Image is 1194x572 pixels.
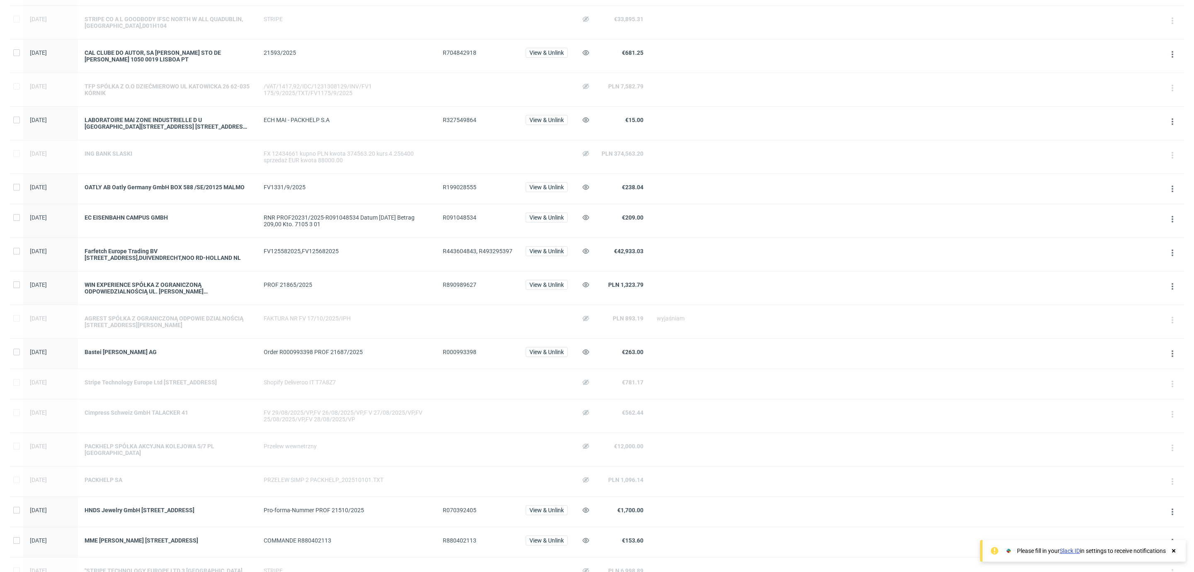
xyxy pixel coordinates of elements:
div: LABORATOIRE MAI ZONE INDUSTRIELLE D U [GEOGRAPHIC_DATA][STREET_ADDRESS] [STREET_ADDRESS][PERSON_N... [85,117,250,130]
span: [DATE] [30,537,47,544]
span: View & Unlink [529,215,564,220]
span: €153.60 [622,537,643,544]
a: View & Unlink [526,117,568,123]
a: Stripe Technology Europe Ltd [STREET_ADDRESS] [85,379,250,386]
a: Farfetch Europe Trading BV [STREET_ADDRESS],DUIVENDRECHT,NOO RD-HOLLAND NL [85,248,250,261]
button: View & Unlink [526,213,568,222]
div: Przelew wewnetrzny [264,443,430,450]
div: PACKHELP SA [85,477,250,483]
a: View & Unlink [526,507,568,513]
span: View & Unlink [529,117,564,123]
a: WIN EXPERIENCE SPÓŁKA Z OGRANICZONĄ ODPOWIEDZIALNOŚCIĄ UL. [PERSON_NAME][STREET_ADDRESS] [85,281,250,295]
div: 21593/2025 [264,49,430,56]
span: PLN 374,563.20 [602,150,643,157]
span: €562.44 [622,409,643,416]
a: View & Unlink [526,281,568,288]
div: PROF 21865/2025 [264,281,430,288]
a: EC EISENBAHN CAMPUS GMBH [85,214,250,221]
a: CAL CLUBE DO AUTOR, SA [PERSON_NAME] STO DE [PERSON_NAME] 1050 0019 LISBOA PT [85,49,250,63]
div: TFP SPÓŁKA Z O.O DZIEĆMIEROWO UL KATOWICKA 26 62-035 KÓRNIK [85,83,250,96]
a: MME [PERSON_NAME] [STREET_ADDRESS] [85,537,250,544]
span: €209.00 [622,214,643,221]
span: PLN 7,582.79 [608,83,643,90]
div: FAKTURA NR FV 17/10/2025/IPH [264,315,430,322]
span: [DATE] [30,248,47,254]
div: COMMANDE R880402113 [264,537,430,544]
button: View & Unlink [526,48,568,58]
span: €12,000.00 [614,443,643,450]
a: AGREST SPÓŁKA Z OGRANICZONĄ ODPOWIE DZIALNOŚCIĄ [STREET_ADDRESS][PERSON_NAME] [85,315,250,328]
div: Shopify Deliveroo IT T7A8Z7 [264,379,430,386]
span: €42,933.03 [614,248,643,254]
div: FV 29/08/2025/VP,FV 26/08/2025/VP,F V 27/08/2025/VP,FV 25/08/2025/VP,FV 28/08/2025/VP [264,409,430,423]
a: Bastei [PERSON_NAME] AG [85,349,250,355]
span: PLN 893.19 [613,315,643,322]
span: R880402113 [443,537,476,544]
span: R091048534 [443,214,476,221]
div: /VAT/1417,92/IDC/1231308129/INV/FV1 175/9/2025/TXT/FV1175/9/2025 [264,83,430,96]
button: View & Unlink [526,347,568,357]
button: View & Unlink [526,182,568,192]
span: €263.00 [622,349,643,355]
div: Please fill in your in settings to receive notifications [1017,547,1166,555]
span: [DATE] [30,443,47,450]
span: R890989627 [443,281,476,288]
span: [DATE] [30,214,47,221]
span: R000993398 [443,349,476,355]
span: View & Unlink [529,538,564,543]
span: [DATE] [30,349,47,355]
a: ING BANK SLASKI [85,150,250,157]
span: [DATE] [30,83,47,90]
span: [DATE] [30,16,47,22]
div: wyjaśniam [657,315,684,322]
span: [DATE] [30,409,47,416]
span: View & Unlink [529,184,564,190]
span: R704842918 [443,49,476,56]
span: €681.25 [622,49,643,56]
a: PACKHELP SPÓŁKA AKCYJNA KOLEJOWA 5/7 PL [GEOGRAPHIC_DATA] [85,443,250,456]
span: PLN 1,323.79 [608,281,643,288]
button: View & Unlink [526,535,568,545]
span: View & Unlink [529,50,564,56]
span: View & Unlink [529,507,564,513]
a: View & Unlink [526,349,568,355]
span: R443604843, R493295397 [443,248,512,254]
div: Order R000993398 PROF 21687/2025 [264,349,430,355]
a: View & Unlink [526,214,568,221]
span: €33,895.31 [614,16,643,22]
div: FV1331/9/2025 [264,184,430,191]
a: OATLY AB Oatly Germany GmbH BOX 588 /SE/20125 MALMO [85,184,250,191]
span: View & Unlink [529,248,564,254]
a: STRIPE CO A L GOODBODY IFSC NORTH W ALL QUADUBLIN,[GEOGRAPHIC_DATA],D01H104 [85,16,250,29]
span: €238.04 [622,184,643,191]
button: View & Unlink [526,115,568,125]
a: Cimpress Schweiz GmbH TALACKER 41 [85,409,250,416]
span: €781.17 [622,379,643,386]
span: [DATE] [30,117,47,123]
span: View & Unlink [529,349,564,355]
span: R070392405 [443,507,476,513]
button: View & Unlink [526,505,568,515]
div: STRIPE [264,16,430,22]
div: PRZELEW SIMP 2 PACKHELP_202510101.TXT [264,477,430,483]
span: R327549864 [443,117,476,123]
div: RNR PROF20231/2025-R091048534 Datum [DATE] Betrag 209,00 Kto. 7105 3 01 [264,214,430,227]
span: [DATE] [30,379,47,386]
img: Slack [1005,547,1013,555]
span: R199028555 [443,184,476,191]
a: HNDS Jewelry GmbH [STREET_ADDRESS] [85,507,250,513]
span: View & Unlink [529,282,564,288]
a: Slack ID [1060,548,1080,554]
a: View & Unlink [526,537,568,544]
span: €15.00 [625,117,643,123]
span: PLN 1,096.14 [608,477,643,483]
